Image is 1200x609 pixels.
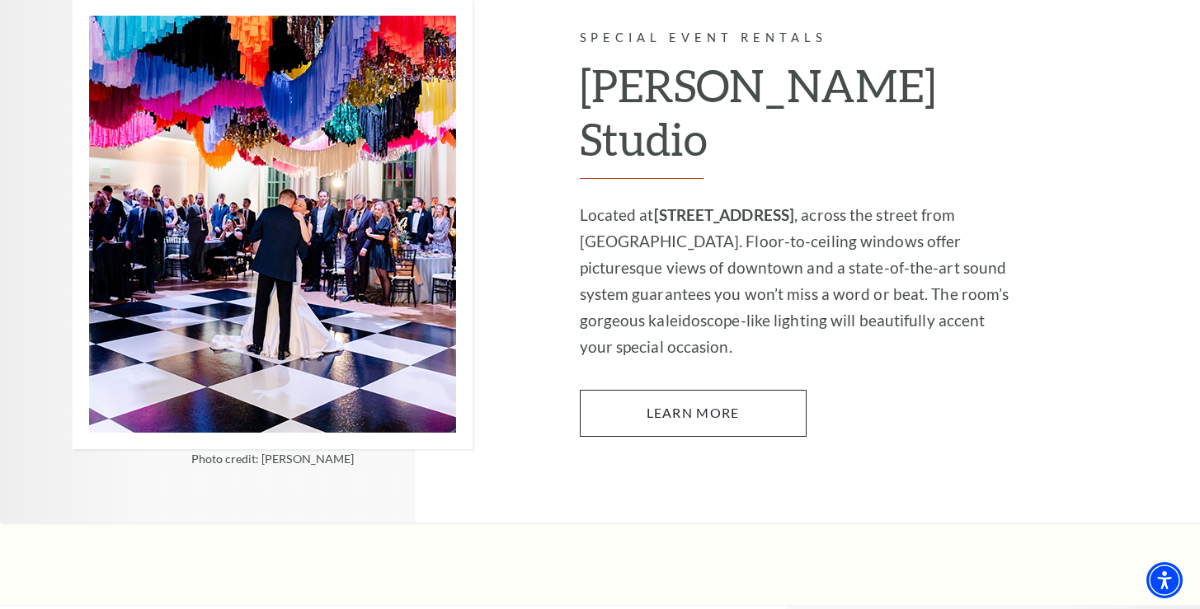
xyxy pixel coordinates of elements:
h2: [PERSON_NAME] Studio [580,59,1021,180]
p: Photo credit: [PERSON_NAME] [73,453,473,465]
p: Special Event Rentals [580,28,1021,49]
div: Accessibility Menu [1146,562,1183,598]
p: Located at , across the street from [GEOGRAPHIC_DATA]. Floor-to-ceiling windows offer picturesque... [580,202,1021,360]
strong: [STREET_ADDRESS] [654,205,795,224]
a: Learn More McDavid Studio [580,390,807,436]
